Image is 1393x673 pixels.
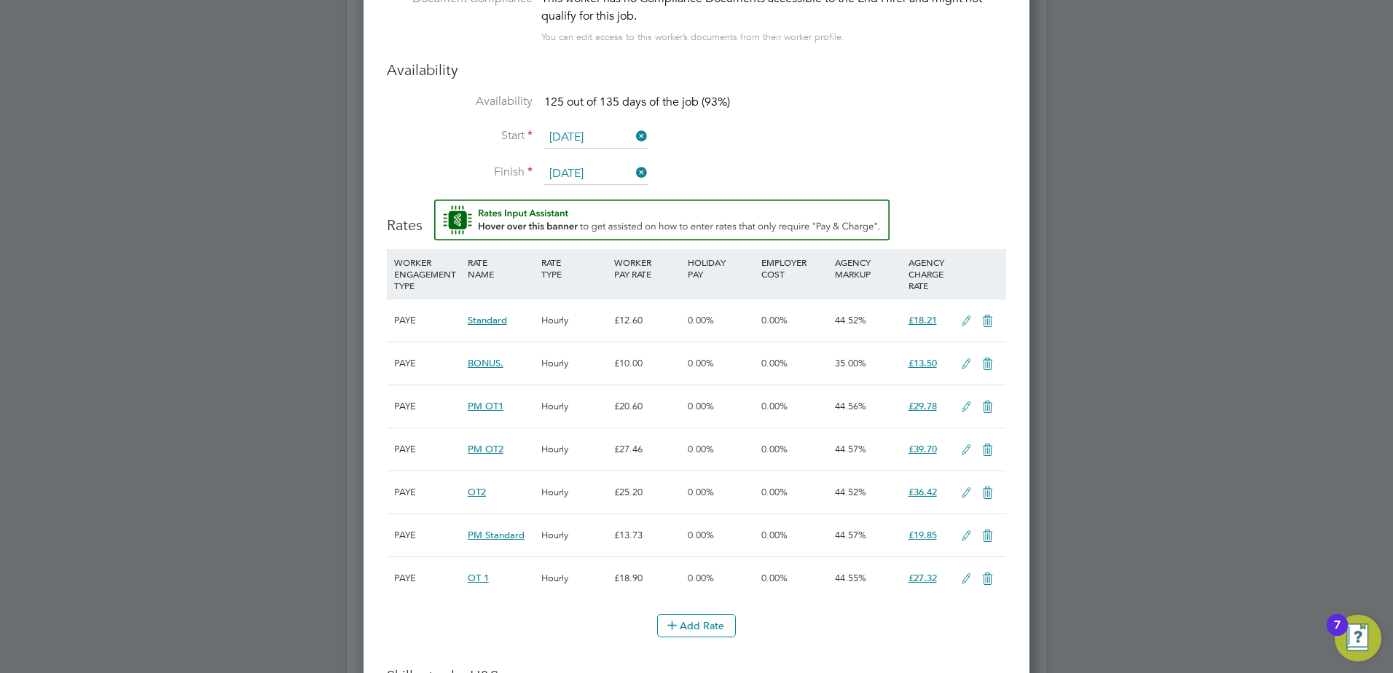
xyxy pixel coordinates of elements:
div: EMPLOYER COST [758,249,831,287]
div: HOLIDAY PAY [684,249,758,287]
span: 0.00% [688,314,714,326]
input: Select one [544,127,648,149]
span: 44.56% [835,400,866,412]
span: PM OT1 [468,400,503,412]
button: Open Resource Center, 7 new notifications [1335,615,1381,661]
div: AGENCY MARKUP [831,249,905,287]
span: 44.57% [835,529,866,541]
span: 0.00% [688,443,714,455]
div: RATE NAME [464,249,538,287]
span: Standard [468,314,507,326]
span: 0.00% [688,400,714,412]
div: Hourly [538,471,611,513]
div: PAYE [391,471,464,513]
span: 0.00% [761,529,788,541]
div: PAYE [391,557,464,599]
div: £27.46 [611,428,684,471]
span: 0.00% [761,443,788,455]
span: £13.50 [909,357,937,369]
div: WORKER ENGAGEMENT TYPE [391,249,464,299]
div: £12.60 [611,299,684,342]
div: RATE TYPE [538,249,611,287]
span: OT 1 [468,572,489,584]
span: 0.00% [761,486,788,498]
div: Hourly [538,342,611,385]
span: 0.00% [761,572,788,584]
div: PAYE [391,342,464,385]
div: Hourly [538,557,611,599]
div: £10.00 [611,342,684,385]
span: £18.21 [909,314,937,326]
div: PAYE [391,428,464,471]
span: £27.32 [909,572,937,584]
div: PAYE [391,514,464,556]
div: £18.90 [611,557,684,599]
div: PAYE [391,385,464,428]
span: £19.85 [909,529,937,541]
h3: Availability [387,60,1006,79]
span: 0.00% [761,400,788,412]
label: Availability [387,94,533,109]
div: £25.20 [611,471,684,513]
span: £36.42 [909,486,937,498]
span: OT2 [468,486,486,498]
span: 0.00% [688,486,714,498]
div: WORKER PAY RATE [611,249,684,287]
div: You can edit access to this worker’s documents from their worker profile. [541,28,844,46]
label: Finish [387,165,533,180]
div: £13.73 [611,514,684,556]
span: 0.00% [688,529,714,541]
span: 44.55% [835,572,866,584]
span: 44.57% [835,443,866,455]
span: 35.00% [835,357,866,369]
div: Hourly [538,385,611,428]
div: Hourly [538,428,611,471]
span: 0.00% [761,314,788,326]
div: 7 [1334,625,1341,644]
div: AGENCY CHARGE RATE [905,249,954,299]
span: 0.00% [688,572,714,584]
label: Start [387,128,533,143]
span: 0.00% [761,357,788,369]
div: PAYE [391,299,464,342]
button: Add Rate [657,614,736,637]
span: 0.00% [688,357,714,369]
span: BONUS. [468,357,503,369]
span: PM Standard [468,529,525,541]
h3: Rates [387,200,1006,235]
input: Select one [544,163,648,185]
div: Hourly [538,299,611,342]
span: 44.52% [835,314,866,326]
button: Rate Assistant [434,200,890,240]
div: Hourly [538,514,611,556]
span: £39.70 [909,443,937,455]
div: £20.60 [611,385,684,428]
span: PM OT2 [468,443,503,455]
span: 125 out of 135 days of the job (93%) [544,95,730,109]
span: 44.52% [835,486,866,498]
span: £29.78 [909,400,937,412]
